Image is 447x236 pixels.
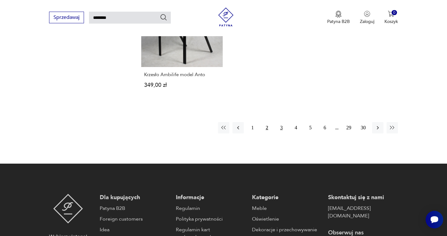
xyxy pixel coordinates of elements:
a: Polityka prywatności [176,215,246,223]
button: Patyna B2B [327,11,350,25]
img: Ikona koszyka [388,11,394,17]
a: Foreign customers [100,215,170,223]
p: Patyna B2B [327,19,350,25]
button: Zaloguj [360,11,374,25]
a: [EMAIL_ADDRESS][DOMAIN_NAME] [328,205,398,220]
button: Sprzedawaj [49,12,84,23]
button: 4 [290,122,302,133]
a: Ikona medaluPatyna B2B [327,11,350,25]
div: 0 [392,10,397,15]
button: 3 [276,122,287,133]
p: Zaloguj [360,19,374,25]
button: 29 [343,122,355,133]
p: Dla kupujących [100,194,170,201]
a: Sprzedawaj [49,16,84,20]
button: 5 [305,122,316,133]
a: Idea [100,226,170,233]
button: Szukaj [160,14,167,21]
p: Informacje [176,194,246,201]
a: Meble [252,205,322,212]
img: Patyna - sklep z meblami i dekoracjami vintage [53,194,83,223]
img: Ikonka użytkownika [364,11,370,17]
p: Kategorie [252,194,322,201]
button: 1 [247,122,258,133]
button: 6 [319,122,331,133]
p: Koszyk [384,19,398,25]
button: 2 [261,122,273,133]
button: 30 [358,122,369,133]
button: 0Koszyk [384,11,398,25]
h3: Krzesło Ambilife model Anto [144,72,220,77]
img: Patyna - sklep z meblami i dekoracjami vintage [216,8,235,26]
a: Oświetlenie [252,215,322,223]
p: 349,00 zł [144,82,220,88]
a: Dekoracje i przechowywanie [252,226,322,233]
a: Regulamin [176,205,246,212]
p: Skontaktuj się z nami [328,194,398,201]
a: Patyna B2B [100,205,170,212]
img: Ikona medalu [335,11,342,18]
iframe: Smartsupp widget button [426,211,443,228]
